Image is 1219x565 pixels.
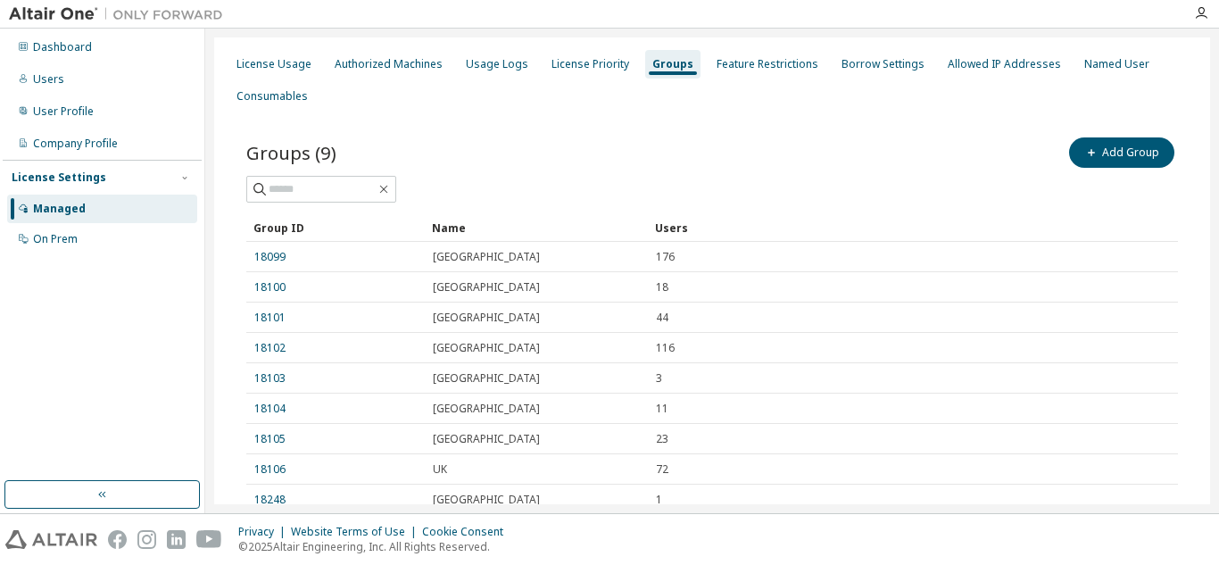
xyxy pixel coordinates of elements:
[842,57,925,71] div: Borrow Settings
[717,57,818,71] div: Feature Restrictions
[253,213,418,242] div: Group ID
[656,432,668,446] span: 23
[656,280,668,295] span: 18
[254,280,286,295] a: 18100
[551,57,629,71] div: License Priority
[948,57,1061,71] div: Allowed IP Addresses
[254,371,286,386] a: 18103
[167,530,186,549] img: linkedin.svg
[433,402,540,416] span: [GEOGRAPHIC_DATA]
[466,57,528,71] div: Usage Logs
[656,462,668,477] span: 72
[291,525,422,539] div: Website Terms of Use
[656,371,662,386] span: 3
[12,170,106,185] div: License Settings
[33,104,94,119] div: User Profile
[433,311,540,325] span: [GEOGRAPHIC_DATA]
[656,250,675,264] span: 176
[433,432,540,446] span: [GEOGRAPHIC_DATA]
[254,462,286,477] a: 18106
[246,140,336,165] span: Groups (9)
[254,402,286,416] a: 18104
[238,539,514,554] p: © 2025 Altair Engineering, Inc. All Rights Reserved.
[9,5,232,23] img: Altair One
[236,57,311,71] div: License Usage
[33,40,92,54] div: Dashboard
[433,462,447,477] span: UK
[33,72,64,87] div: Users
[656,341,675,355] span: 116
[656,402,668,416] span: 11
[254,311,286,325] a: 18101
[656,311,668,325] span: 44
[238,525,291,539] div: Privacy
[655,213,1119,242] div: Users
[433,341,540,355] span: [GEOGRAPHIC_DATA]
[433,371,540,386] span: [GEOGRAPHIC_DATA]
[33,232,78,246] div: On Prem
[652,57,693,71] div: Groups
[108,530,127,549] img: facebook.svg
[1084,57,1149,71] div: Named User
[196,530,222,549] img: youtube.svg
[254,493,286,507] a: 18248
[1069,137,1174,168] button: Add Group
[33,202,86,216] div: Managed
[422,525,514,539] div: Cookie Consent
[33,137,118,151] div: Company Profile
[433,493,540,507] span: [GEOGRAPHIC_DATA]
[433,280,540,295] span: [GEOGRAPHIC_DATA]
[137,530,156,549] img: instagram.svg
[236,89,308,104] div: Consumables
[5,530,97,549] img: altair_logo.svg
[254,432,286,446] a: 18105
[335,57,443,71] div: Authorized Machines
[254,250,286,264] a: 18099
[656,493,662,507] span: 1
[432,213,641,242] div: Name
[433,250,540,264] span: [GEOGRAPHIC_DATA]
[254,341,286,355] a: 18102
